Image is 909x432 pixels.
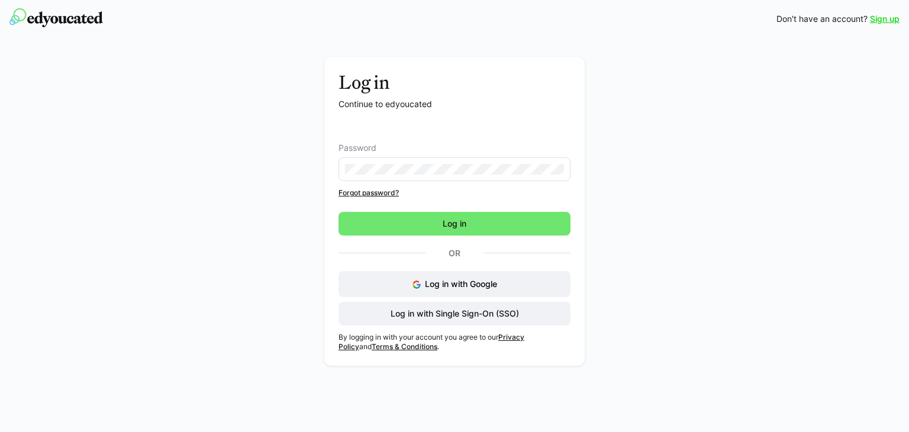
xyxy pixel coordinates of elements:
[339,143,376,153] span: Password
[372,342,437,351] a: Terms & Conditions
[441,218,468,230] span: Log in
[426,245,483,262] p: Or
[339,212,570,236] button: Log in
[339,333,524,351] a: Privacy Policy
[425,279,497,289] span: Log in with Google
[339,302,570,325] button: Log in with Single Sign-On (SSO)
[339,333,570,352] p: By logging in with your account you agree to our and .
[339,98,570,110] p: Continue to edyoucated
[339,71,570,94] h3: Log in
[389,308,521,320] span: Log in with Single Sign-On (SSO)
[9,8,103,27] img: edyoucated
[776,13,868,25] span: Don't have an account?
[339,188,570,198] a: Forgot password?
[339,271,570,297] button: Log in with Google
[870,13,900,25] a: Sign up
